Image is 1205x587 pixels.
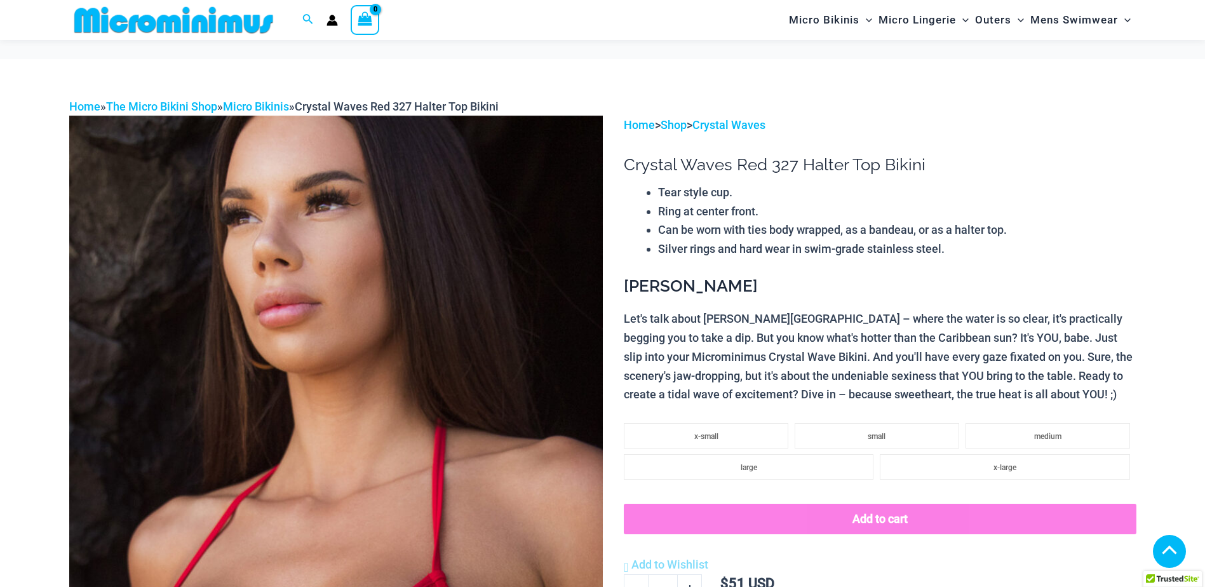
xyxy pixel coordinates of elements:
[956,4,969,36] span: Menu Toggle
[692,118,765,132] a: Crystal Waves
[993,463,1016,472] span: x-large
[972,4,1027,36] a: OutersMenu ToggleMenu Toggle
[69,100,499,113] span: » » »
[658,240,1136,259] li: Silver rings and hard wear in swim-grade stainless steel.
[624,116,1136,135] p: > >
[975,4,1011,36] span: Outers
[69,6,278,34] img: MM SHOP LOGO FLAT
[624,118,655,132] a: Home
[106,100,217,113] a: The Micro Bikini Shop
[786,4,875,36] a: Micro BikinisMenu ToggleMenu Toggle
[1011,4,1024,36] span: Menu Toggle
[223,100,289,113] a: Micro Bikinis
[302,12,314,28] a: Search icon link
[966,423,1130,449] li: medium
[631,558,708,571] span: Add to Wishlist
[1034,432,1061,441] span: medium
[789,4,859,36] span: Micro Bikinis
[1118,4,1131,36] span: Menu Toggle
[295,100,499,113] span: Crystal Waves Red 327 Halter Top Bikini
[624,309,1136,404] p: Let's talk about [PERSON_NAME][GEOGRAPHIC_DATA] – where the water is so clear, it's practically b...
[795,423,959,449] li: small
[624,155,1136,175] h1: Crystal Waves Red 327 Halter Top Bikini
[658,183,1136,202] li: Tear style cup.
[879,4,956,36] span: Micro Lingerie
[875,4,972,36] a: Micro LingerieMenu ToggleMenu Toggle
[624,555,708,574] a: Add to Wishlist
[784,2,1136,38] nav: Site Navigation
[1027,4,1134,36] a: Mens SwimwearMenu ToggleMenu Toggle
[624,276,1136,297] h3: [PERSON_NAME]
[658,220,1136,240] li: Can be worn with ties body wrapped, as a bandeau, or as a halter top.
[658,202,1136,221] li: Ring at center front.
[868,432,885,441] span: small
[741,463,757,472] span: large
[694,432,718,441] span: x-small
[624,504,1136,534] button: Add to cart
[624,454,873,480] li: large
[661,118,687,132] a: Shop
[1030,4,1118,36] span: Mens Swimwear
[880,454,1129,480] li: x-large
[859,4,872,36] span: Menu Toggle
[326,15,338,26] a: Account icon link
[69,100,100,113] a: Home
[351,5,380,34] a: View Shopping Cart, empty
[624,423,788,449] li: x-small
